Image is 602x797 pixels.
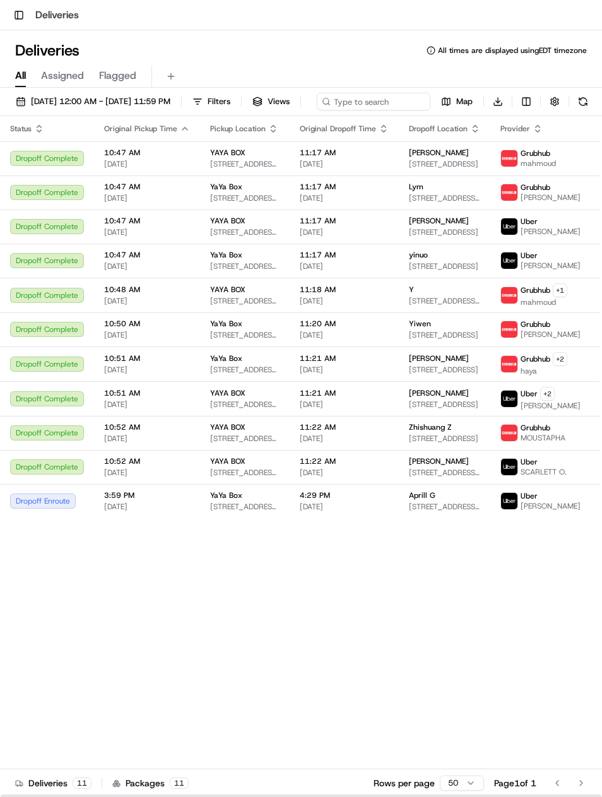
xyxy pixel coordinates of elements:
span: SCARLETT O. [521,467,567,477]
span: mahmoud [521,297,567,307]
span: API Documentation [119,282,203,295]
img: 5e692f75ce7d37001a5d71f1 [501,356,517,372]
span: Y [409,285,414,295]
span: Filters [208,96,230,107]
span: 3:59 PM [104,490,190,500]
span: [DATE] [104,193,190,203]
span: 11:21 AM [300,388,389,398]
span: [STREET_ADDRESS][PERSON_NAME] [210,330,280,340]
span: [PERSON_NAME] [409,353,469,363]
span: YAYA BOX [210,285,245,295]
span: Dropoff Location [409,124,468,134]
span: Original Dropoff Time [300,124,376,134]
span: • [170,196,174,206]
span: [DATE] [177,196,203,206]
div: Packages [112,777,189,789]
span: [DATE] [300,365,389,375]
span: [STREET_ADDRESS] [409,330,480,340]
span: [STREET_ADDRESS][PERSON_NAME] [210,502,280,512]
span: [DATE] [104,502,190,512]
img: 5e692f75ce7d37001a5d71f1 [501,321,517,338]
button: Map [435,93,478,110]
span: Provider [500,124,530,134]
span: All times are displayed using EDT timezone [438,45,587,56]
span: Uber [521,491,538,501]
span: [PERSON_NAME] [409,388,469,398]
span: 10:51 AM [104,388,190,398]
span: Status [10,124,32,134]
span: [DATE] [300,434,389,444]
div: Deliveries [15,777,91,789]
button: Filters [187,93,236,110]
span: YAYA BOX [210,456,245,466]
img: 1736555255976-a54dd68f-1ca7-489b-9aae-adbdc363a1c4 [25,230,35,240]
div: 📗 [13,283,23,293]
span: 10:52 AM [104,456,190,466]
img: uber-new-logo.jpeg [501,493,517,509]
span: [PERSON_NAME] [409,148,469,158]
span: Lym [409,182,423,192]
span: 10:47 AM [104,148,190,158]
span: [DATE] [112,230,138,240]
span: [STREET_ADDRESS][PERSON_NAME] [210,468,280,478]
span: [PERSON_NAME] [521,227,581,237]
span: YAYA BOX [210,388,245,398]
span: Original Pickup Time [104,124,177,134]
span: [PERSON_NAME] [409,216,469,226]
span: [PERSON_NAME] [409,456,469,466]
img: 1727276513143-84d647e1-66c0-4f92-a045-3c9f9f5dfd92 [27,121,49,143]
span: [STREET_ADDRESS][PERSON_NAME] [210,296,280,306]
span: YAYA BOX [210,216,245,226]
span: [PERSON_NAME] [PERSON_NAME] [39,196,167,206]
div: 11 [73,777,91,789]
span: [STREET_ADDRESS][PERSON_NAME] [210,193,280,203]
span: [STREET_ADDRESS][PERSON_NAME] [210,227,280,237]
span: haya [521,366,567,376]
span: Grubhub [521,319,550,329]
img: 5e692f75ce7d37001a5d71f1 [501,150,517,167]
span: [DATE] [104,399,190,410]
span: YaYa Box [210,490,242,500]
span: Map [456,96,473,107]
span: 11:17 AM [300,216,389,226]
span: YaYa Box [210,319,242,329]
div: 11 [170,777,189,789]
span: [STREET_ADDRESS][PERSON_NAME] [210,399,280,410]
div: Start new chat [57,121,207,133]
h1: Deliveries [35,8,79,23]
span: 10:47 AM [104,250,190,260]
a: Powered byPylon [89,312,153,322]
span: [STREET_ADDRESS][PERSON_NAME] [210,434,280,444]
span: Uber [521,216,538,227]
span: [STREET_ADDRESS] [409,261,480,271]
span: [DATE] [104,159,190,169]
img: uber-new-logo.jpeg [501,391,517,407]
span: Grubhub [521,423,550,433]
span: [STREET_ADDRESS] [409,434,480,444]
span: [DATE] [300,330,389,340]
span: [PERSON_NAME] [521,192,581,203]
button: Refresh [574,93,592,110]
div: We're available if you need us! [57,133,174,143]
img: Joana Marie Avellanoza [13,184,33,204]
span: Grubhub [521,354,550,364]
span: Zhishuang Z [409,422,452,432]
span: 11:22 AM [300,456,389,466]
span: [DATE] [104,227,190,237]
img: uber-new-logo.jpeg [501,459,517,475]
img: uber-new-logo.jpeg [501,252,517,269]
span: [DATE] [300,193,389,203]
span: Pickup Location [210,124,266,134]
a: 📗Knowledge Base [8,277,102,300]
img: 1736555255976-a54dd68f-1ca7-489b-9aae-adbdc363a1c4 [25,196,35,206]
span: [DATE] [104,330,190,340]
span: [STREET_ADDRESS][PERSON_NAME] [210,261,280,271]
span: [STREET_ADDRESS][PERSON_NAME] [210,365,280,375]
input: Type to search [317,93,430,110]
span: 10:47 AM [104,182,190,192]
span: 10:51 AM [104,353,190,363]
span: [DATE] [300,399,389,410]
div: Page 1 of 1 [494,777,536,789]
span: [DATE] 12:00 AM - [DATE] 11:59 PM [31,96,170,107]
img: uber-new-logo.jpeg [501,218,517,235]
